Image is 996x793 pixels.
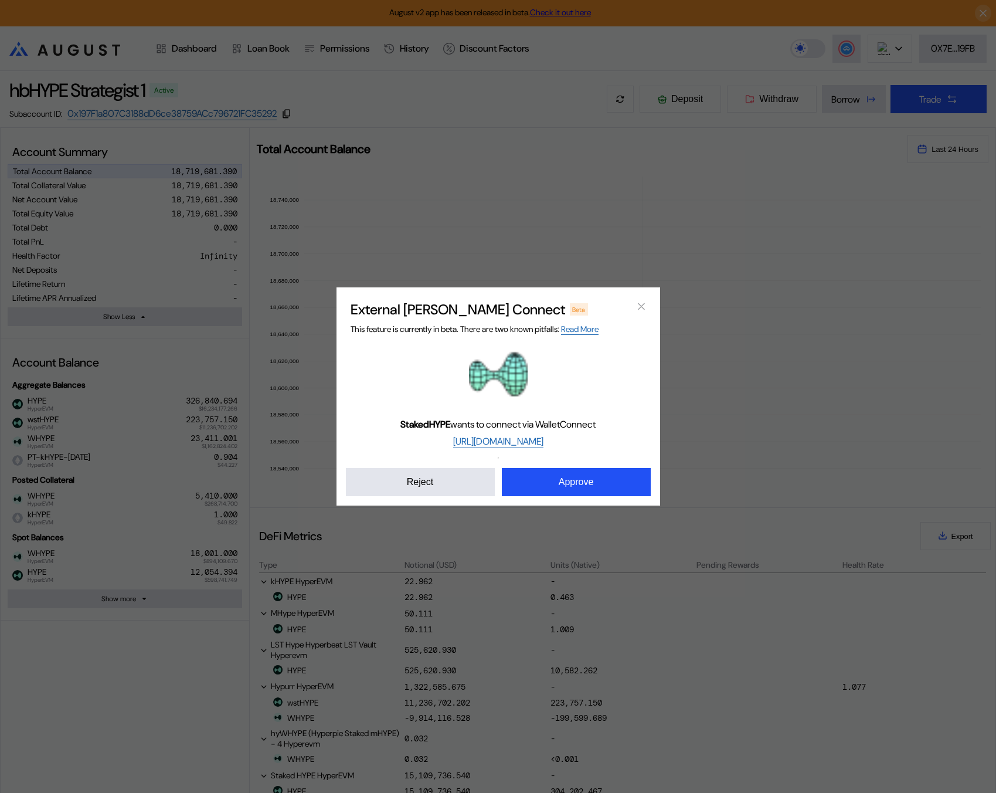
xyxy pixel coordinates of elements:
span: wants to connect via WalletConnect [400,418,596,431]
div: Beta [570,303,589,315]
h2: External [PERSON_NAME] Connect [351,300,565,318]
button: close modal [632,297,651,316]
b: StakedHYPE [400,418,450,431]
button: Approve [502,468,651,496]
button: Reject [346,468,495,496]
a: [URL][DOMAIN_NAME] [453,435,543,448]
a: Read More [561,324,599,335]
span: This feature is currently in beta. There are two known pitfalls: [351,324,599,335]
img: StakedHYPE logo [469,345,528,404]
